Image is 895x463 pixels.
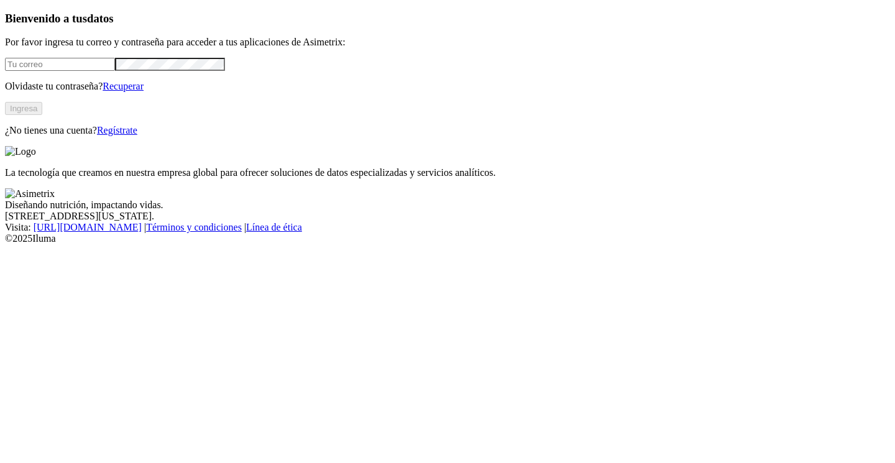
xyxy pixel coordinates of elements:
p: La tecnología que creamos en nuestra empresa global para ofrecer soluciones de datos especializad... [5,167,890,178]
input: Tu correo [5,58,115,71]
button: Ingresa [5,102,42,115]
div: [STREET_ADDRESS][US_STATE]. [5,211,890,222]
a: Términos y condiciones [146,222,242,232]
div: © 2025 Iluma [5,233,890,244]
a: Regístrate [97,125,137,135]
p: Por favor ingresa tu correo y contraseña para acceder a tus aplicaciones de Asimetrix: [5,37,890,48]
h3: Bienvenido a tus [5,12,890,25]
a: Recuperar [103,81,144,91]
p: Olvidaste tu contraseña? [5,81,890,92]
img: Asimetrix [5,188,55,199]
a: [URL][DOMAIN_NAME] [34,222,142,232]
span: datos [87,12,114,25]
a: Línea de ética [246,222,302,232]
div: Diseñando nutrición, impactando vidas. [5,199,890,211]
img: Logo [5,146,36,157]
div: Visita : | | [5,222,890,233]
p: ¿No tienes una cuenta? [5,125,890,136]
